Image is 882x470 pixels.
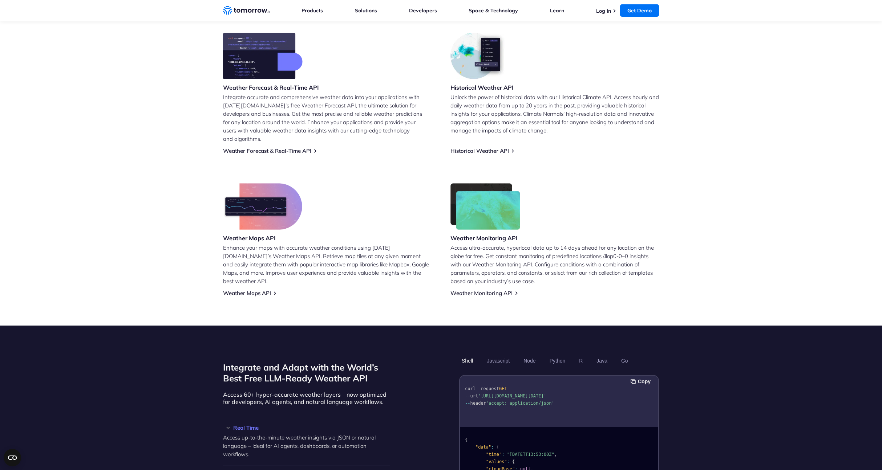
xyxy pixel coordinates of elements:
[223,433,390,458] p: Access up-to-the-minute weather insights via JSON or natural language – ideal for AI agents, dash...
[409,7,437,14] a: Developers
[223,5,270,16] a: Home link
[470,393,478,399] span: url
[620,4,659,17] a: Get Demo
[450,147,509,154] a: Historical Weather API
[223,147,311,154] a: Weather Forecast & Real-Time API
[4,449,21,466] button: Open CMP widget
[594,355,610,367] button: Java
[450,93,659,135] p: Unlock the power of historical data with our Historical Climate API. Access hourly and daily weat...
[478,393,546,399] span: '[URL][DOMAIN_NAME][DATE]'
[491,445,494,450] span: :
[576,355,585,367] button: R
[596,8,611,14] a: Log In
[450,83,514,91] h3: Historical Weather API
[302,7,323,14] a: Products
[521,355,538,367] button: Node
[465,386,476,391] span: curl
[470,401,486,406] span: header
[223,425,390,430] h3: Real Time
[631,377,653,385] button: Copy
[476,386,481,391] span: --
[507,452,554,457] span: "[DATE]T13:53:00Z"
[465,401,470,406] span: --
[502,452,504,457] span: :
[223,391,390,405] p: Access 60+ hyper-accurate weather layers – now optimized for developers, AI agents, and natural l...
[499,386,507,391] span: GET
[223,83,319,91] h3: Weather Forecast & Real-Time API
[459,355,476,367] button: Shell
[450,290,513,297] a: Weather Monitoring API
[486,459,507,464] span: "values"
[355,7,377,14] a: Solutions
[223,93,432,143] p: Integrate accurate and comprehensive weather data into your applications with [DATE][DOMAIN_NAME]...
[223,244,432,285] p: Enhance your maps with accurate weather conditions using [DATE][DOMAIN_NAME]’s Weather Maps API. ...
[512,459,515,464] span: {
[465,393,470,399] span: --
[450,234,520,242] h3: Weather Monitoring API
[450,244,659,285] p: Access ultra-accurate, hyperlocal data up to 14 days ahead for any location on the globe for free...
[484,355,512,367] button: Javascript
[481,386,499,391] span: request
[486,401,554,406] span: 'accept: application/json'
[486,452,502,457] span: "time"
[469,7,518,14] a: Space & Technology
[223,290,271,297] a: Weather Maps API
[547,355,568,367] button: Python
[554,452,557,457] span: ,
[619,355,631,367] button: Go
[476,445,491,450] span: "data"
[550,7,564,14] a: Learn
[497,445,499,450] span: {
[507,459,510,464] span: :
[223,234,302,242] h3: Weather Maps API
[465,437,468,442] span: {
[223,362,390,384] h2: Integrate and Adapt with the World’s Best Free LLM-Ready Weather API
